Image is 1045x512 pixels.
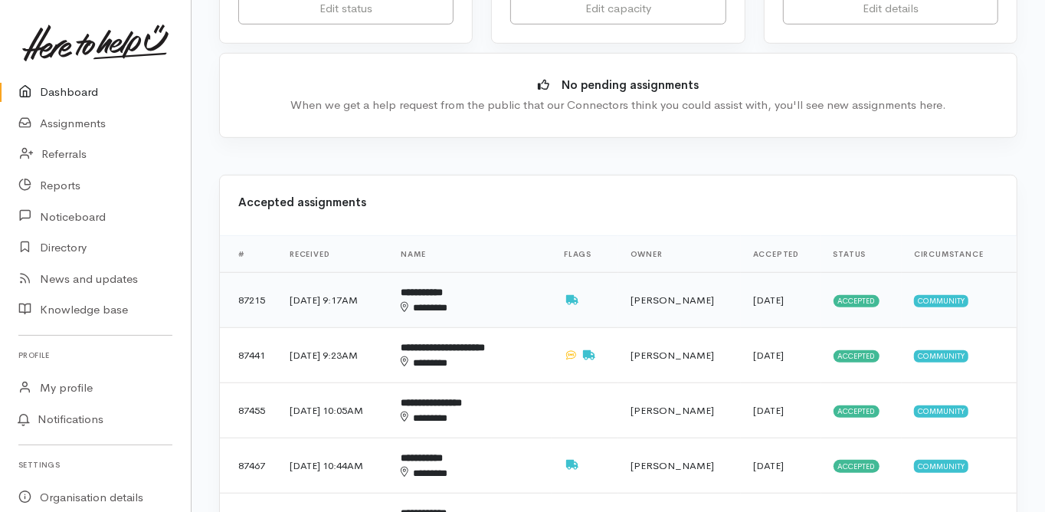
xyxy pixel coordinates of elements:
span: Accepted [834,405,880,418]
span: Accepted [834,350,880,363]
h6: Settings [18,455,172,475]
td: [DATE] 9:23AM [277,328,388,383]
td: 87215 [220,273,277,328]
td: [PERSON_NAME] [618,438,741,494]
span: Accepted [834,460,880,472]
th: Status [821,236,902,273]
th: Received [277,236,388,273]
span: Community [914,350,968,363]
span: Accepted [834,295,880,307]
div: When we get a help request from the public that our Connectors think you could assist with, you'l... [243,97,994,114]
b: Accepted assignments [238,195,366,209]
time: [DATE] [753,349,784,362]
td: [DATE] 10:44AM [277,438,388,494]
span: Community [914,405,968,418]
td: [PERSON_NAME] [618,328,741,383]
td: 87467 [220,438,277,494]
th: Accepted [741,236,821,273]
h6: Profile [18,345,172,366]
td: [PERSON_NAME] [618,383,741,438]
td: [DATE] 9:17AM [277,273,388,328]
time: [DATE] [753,294,784,307]
td: [DATE] 10:05AM [277,383,388,438]
td: 87441 [220,328,277,383]
span: Community [914,460,968,472]
time: [DATE] [753,404,784,417]
th: Flags [552,236,618,273]
th: Circumstance [902,236,1017,273]
b: No pending assignments [562,77,699,92]
td: 87455 [220,383,277,438]
th: Name [388,236,552,273]
th: # [220,236,277,273]
time: [DATE] [753,459,784,472]
span: Community [914,295,968,307]
th: Owner [618,236,741,273]
td: [PERSON_NAME] [618,273,741,328]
